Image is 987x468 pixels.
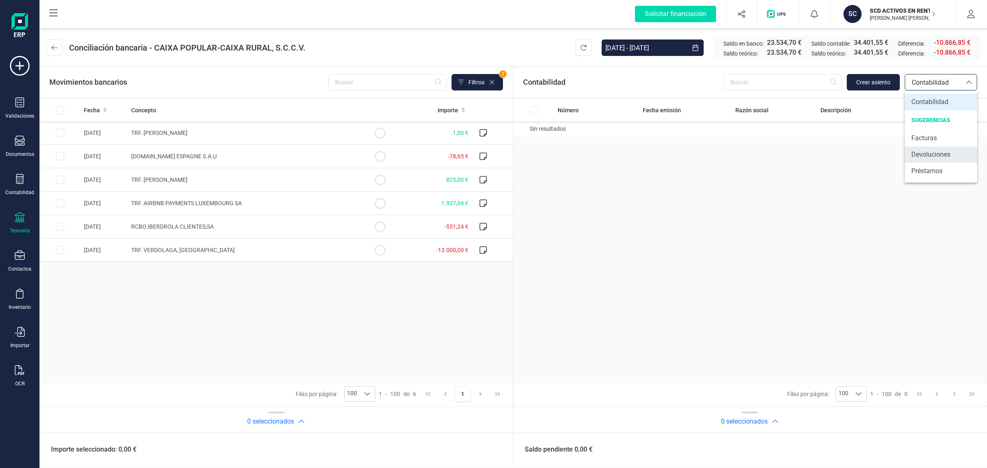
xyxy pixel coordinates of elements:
[811,39,850,48] span: Saldo contable:
[911,133,937,143] span: Facturas
[131,200,242,206] span: TRF. AIRBNB PAYMENTS LUXEMBOURG SA
[49,76,127,88] span: Movimientos bancarios
[131,247,235,253] span: TRF. VERDOLAGA, [GEOGRAPHIC_DATA]
[56,106,64,114] div: All items unselected
[15,380,25,387] div: OCR
[854,48,888,58] span: 34.401,55 €
[870,390,908,398] div: -
[9,304,31,310] div: Inventario
[81,168,128,192] td: [DATE]
[390,390,400,398] span: 100
[455,386,470,402] button: Page 1
[911,166,943,176] span: Préstamos
[81,215,128,239] td: [DATE]
[947,386,962,402] button: Next Page
[452,74,503,90] button: Filtros
[56,222,64,231] div: Row Selected 45d7a59b-7534-45f0-8607-cc2c1480aa1e
[898,49,925,58] span: Diferencia:
[898,39,925,48] span: Diferencia:
[41,445,137,454] span: Importe seleccionado: 0,00 €
[854,38,888,48] span: 34.401,55 €
[523,76,565,88] span: Contabilidad
[453,130,468,136] span: 1,00 €
[787,386,867,402] div: Filas por página:
[723,49,758,58] span: Saldo teórico:
[131,153,217,160] span: [DOMAIN_NAME] ESPAGNE S.A.U
[473,386,488,402] button: Next Page
[735,106,769,114] span: Razón social
[441,200,468,206] span: 1.937,04 €
[908,78,958,88] span: Contabilidad
[5,113,34,119] div: Validaciones
[811,49,846,58] span: Saldo teórico:
[643,106,681,114] span: Fecha emisión
[247,417,294,426] h2: 0 seleccionados
[5,189,34,196] div: Contabilidad
[905,146,977,163] li: bancos.conciliacion.modal.headerDev
[836,387,851,401] span: 100
[911,97,948,107] span: Contabilidad
[558,106,579,114] span: Número
[905,94,977,110] li: bancos.conciliacion.modal.headerAccounting
[721,417,768,426] h2: 0 seleccionados
[448,153,468,160] span: -78,65 €
[870,390,873,398] span: 1
[438,106,458,114] span: Importe
[403,390,410,398] span: de
[905,163,977,179] li: bancos.conciliacion.modal.headerLoan
[934,38,971,48] span: -10.866,85 €
[625,1,726,27] button: Solicitar financiación
[635,6,716,22] div: Solicitar financiación
[379,390,382,398] span: 1
[912,386,927,402] button: First Page
[468,78,484,86] span: Filtros
[413,390,416,398] span: 6
[131,223,214,230] span: RCBO.IBERDROLA CLIENTES,SA
[81,145,128,168] td: [DATE]
[911,117,950,123] span: SUGERENCIAS
[56,176,64,184] div: Row Selected 1ceb9412-5888-4bfc-914b-59d3d76afd93
[56,129,64,137] div: Row Selected 457cf75d-67a4-430b-be4b-22617cd3678b
[12,13,28,39] img: Logo Finanedi
[446,176,468,183] span: 825,00 €
[328,74,447,90] input: Buscar
[10,227,30,234] div: Tesorería
[499,70,507,78] span: 1
[69,42,306,53] span: Conciliación bancaria - CAIXA POPULAR-CAIXA RURAL, S.C.C.V.
[767,38,802,48] span: 23.534,70 €
[870,7,936,15] p: SCD ACTIVOS EN RENTABILIDAD SL
[513,121,987,136] td: Sin resultados
[6,151,34,158] div: Documentos
[56,246,64,254] div: Row Selected 2d2ee672-7752-4e3a-837a-f60cec75a54e
[8,266,31,272] div: Contactos
[81,239,128,262] td: [DATE]
[131,176,188,183] span: TRF. [PERSON_NAME]
[723,39,764,48] span: Saldo en banco:
[84,106,100,114] span: Fecha
[723,74,842,90] input: Buscar
[905,130,977,146] li: bancos.conciliacion.modal.headerInvoce
[762,1,794,27] button: Logo de OPS
[56,199,64,207] div: Row Selected 5b24476d-6e8f-4431-b6ca-953e5047cd21
[438,386,453,402] button: Previous Page
[131,106,156,114] span: Concepto
[964,386,980,402] button: Last Page
[379,390,416,398] div: -
[847,74,900,90] button: Crear asiento
[843,5,862,23] div: SC
[10,342,30,349] div: Importar
[345,387,359,401] span: 100
[929,386,945,402] button: Previous Page
[820,106,851,114] span: Descripción
[840,1,945,27] button: SCSCD ACTIVOS EN RENTABILIDAD SL[PERSON_NAME] [PERSON_NAME]
[420,386,436,402] button: First Page
[911,150,950,160] span: Devoluciones
[767,10,789,18] img: Logo de OPS
[81,192,128,215] td: [DATE]
[445,223,468,230] span: -551,24 €
[904,390,908,398] span: 0
[687,39,704,56] button: Choose Date
[870,15,936,21] p: [PERSON_NAME] [PERSON_NAME]
[767,48,802,58] span: 23.534,70 €
[81,121,128,145] td: [DATE]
